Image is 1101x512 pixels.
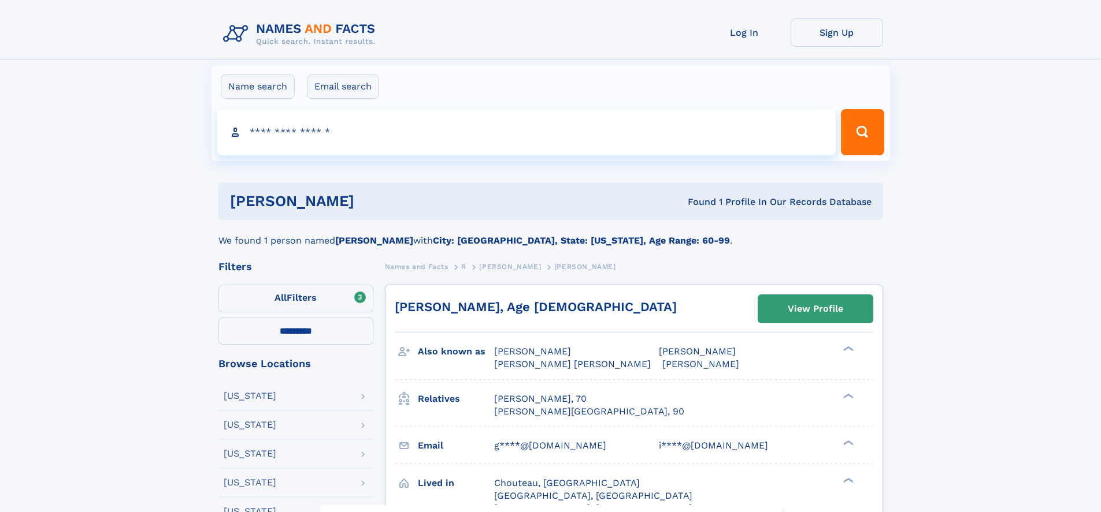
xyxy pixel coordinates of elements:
[554,263,616,271] span: [PERSON_NAME]
[433,235,730,246] b: City: [GEOGRAPHIC_DATA], State: [US_STATE], Age Range: 60-99
[461,259,466,274] a: R
[479,263,541,271] span: [PERSON_NAME]
[385,259,448,274] a: Names and Facts
[224,391,276,401] div: [US_STATE]
[494,346,571,357] span: [PERSON_NAME]
[758,295,873,323] a: View Profile
[494,477,640,488] span: Chouteau, [GEOGRAPHIC_DATA]
[418,342,494,361] h3: Also known as
[224,478,276,487] div: [US_STATE]
[221,74,295,99] label: Name search
[335,235,413,246] b: [PERSON_NAME]
[788,296,843,322] div: View Profile
[224,420,276,429] div: [US_STATE]
[791,18,883,47] a: Sign Up
[218,285,373,312] label: Filters
[218,358,373,369] div: Browse Locations
[494,405,684,418] a: [PERSON_NAME][GEOGRAPHIC_DATA], 90
[841,109,884,155] button: Search Button
[840,392,854,399] div: ❯
[218,261,373,272] div: Filters
[307,74,379,99] label: Email search
[230,194,521,208] h1: [PERSON_NAME]
[659,346,736,357] span: [PERSON_NAME]
[224,449,276,458] div: [US_STATE]
[218,18,385,50] img: Logo Names and Facts
[840,345,854,353] div: ❯
[461,263,466,271] span: R
[418,389,494,409] h3: Relatives
[662,358,739,369] span: [PERSON_NAME]
[840,476,854,484] div: ❯
[494,490,692,501] span: [GEOGRAPHIC_DATA], [GEOGRAPHIC_DATA]
[479,259,541,274] a: [PERSON_NAME]
[494,393,587,405] a: [PERSON_NAME], 70
[217,109,836,155] input: search input
[275,292,287,303] span: All
[494,358,651,369] span: [PERSON_NAME] [PERSON_NAME]
[521,196,872,208] div: Found 1 Profile In Our Records Database
[698,18,791,47] a: Log In
[395,300,677,314] a: [PERSON_NAME], Age [DEMOGRAPHIC_DATA]
[840,439,854,446] div: ❯
[418,473,494,493] h3: Lived in
[218,220,883,248] div: We found 1 person named with .
[418,436,494,455] h3: Email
